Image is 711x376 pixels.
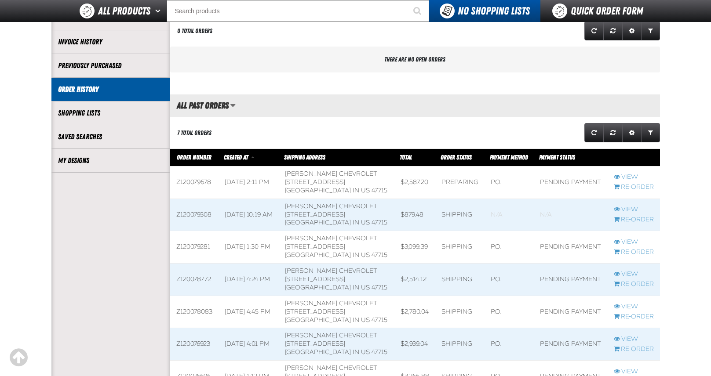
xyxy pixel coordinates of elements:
span: [GEOGRAPHIC_DATA] [285,316,351,324]
div: 0 Total Orders [177,27,212,35]
td: Pending payment [534,296,608,328]
span: [PERSON_NAME] Chevrolet [285,267,377,275]
bdo: 47715 [372,219,387,226]
td: Shipping [435,231,485,264]
a: Re-Order Z120079678 order [614,183,654,192]
td: [DATE] 4:24 PM [219,264,279,296]
td: P.O. [485,264,533,296]
a: Re-Order Z120078083 order [614,313,654,321]
button: Manage grid views. Current view is All Past Orders [230,98,236,113]
td: Preparing [435,166,485,199]
a: Reset grid action [603,123,623,142]
span: [GEOGRAPHIC_DATA] [285,251,351,259]
a: Order History [58,84,164,94]
a: Created At [224,154,249,161]
td: Shipping [435,199,485,231]
bdo: 47715 [372,316,387,324]
span: [STREET_ADDRESS] [285,243,345,250]
span: Shipping Address [284,154,325,161]
a: View Z120076923 order [614,335,654,343]
a: View Z120079281 order [614,238,654,246]
a: Expand or Collapse Grid Settings [622,21,642,40]
span: US [361,348,370,356]
a: Saved Searches [58,132,164,142]
td: $2,780.04 [394,296,435,328]
span: [PERSON_NAME] Chevrolet [285,235,377,242]
td: Z120079308 [170,199,219,231]
a: Reset grid action [603,21,623,40]
span: [STREET_ADDRESS] [285,275,345,283]
td: P.O. [485,328,533,361]
td: Z120079678 [170,166,219,199]
a: View Z120079678 order [614,173,654,181]
td: Shipping [435,328,485,361]
span: IN [353,219,359,226]
a: View Z120078083 order [614,303,654,311]
a: Refresh grid action [584,123,604,142]
span: [PERSON_NAME] Chevrolet [285,202,377,210]
a: Re-Order Z120079308 order [614,216,654,224]
span: [PERSON_NAME] Chevrolet [285,364,377,372]
span: [STREET_ADDRESS] [285,340,345,347]
span: US [361,284,370,291]
td: Blank [534,199,608,231]
bdo: 47715 [372,251,387,259]
span: Payment Method [490,154,528,161]
a: Expand or Collapse Grid Filters [641,21,660,40]
td: Z120079281 [170,231,219,264]
a: Order Number [177,154,211,161]
h2: All Past Orders [170,101,229,110]
a: View Z120078772 order [614,270,654,278]
th: Row actions [608,149,660,166]
div: Scroll to the top [9,348,28,367]
td: Shipping [435,264,485,296]
td: P.O. [485,166,533,199]
span: [PERSON_NAME] Chevrolet [285,332,377,339]
td: Z120076923 [170,328,219,361]
a: Expand or Collapse Grid Filters [641,123,660,142]
span: [STREET_ADDRESS] [285,211,345,218]
span: No Shopping Lists [458,5,530,17]
td: P.O. [485,231,533,264]
span: IN [353,251,359,259]
span: IN [353,316,359,324]
a: Refresh grid action [584,21,604,40]
span: [GEOGRAPHIC_DATA] [285,219,351,226]
td: Pending payment [534,264,608,296]
a: Re-Order Z120078772 order [614,280,654,289]
td: $3,099.39 [394,231,435,264]
a: Order Status [441,154,472,161]
span: US [361,219,370,226]
div: 7 Total Orders [177,129,211,137]
a: Total [400,154,412,161]
td: P.O. [485,296,533,328]
span: [GEOGRAPHIC_DATA] [285,284,351,291]
span: All Products [98,3,150,19]
span: US [361,316,370,324]
span: IN [353,348,359,356]
td: $879.48 [394,199,435,231]
td: [DATE] 10:19 AM [219,199,279,231]
td: $2,514.12 [394,264,435,296]
td: Z120078083 [170,296,219,328]
td: Pending payment [534,328,608,361]
td: Blank [485,199,533,231]
a: Previously Purchased [58,61,164,71]
span: [GEOGRAPHIC_DATA] [285,348,351,356]
span: [STREET_ADDRESS] [285,308,345,315]
span: Created At [224,154,248,161]
a: View Z120076696 order [614,368,654,376]
span: [PERSON_NAME] Chevrolet [285,300,377,307]
bdo: 47715 [372,284,387,291]
td: [DATE] 2:11 PM [219,166,279,199]
bdo: 47715 [372,348,387,356]
a: Expand or Collapse Grid Settings [622,123,642,142]
a: Re-Order Z120076923 order [614,345,654,354]
td: [DATE] 4:45 PM [219,296,279,328]
td: Z120078772 [170,264,219,296]
td: Pending payment [534,166,608,199]
td: Pending payment [534,231,608,264]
